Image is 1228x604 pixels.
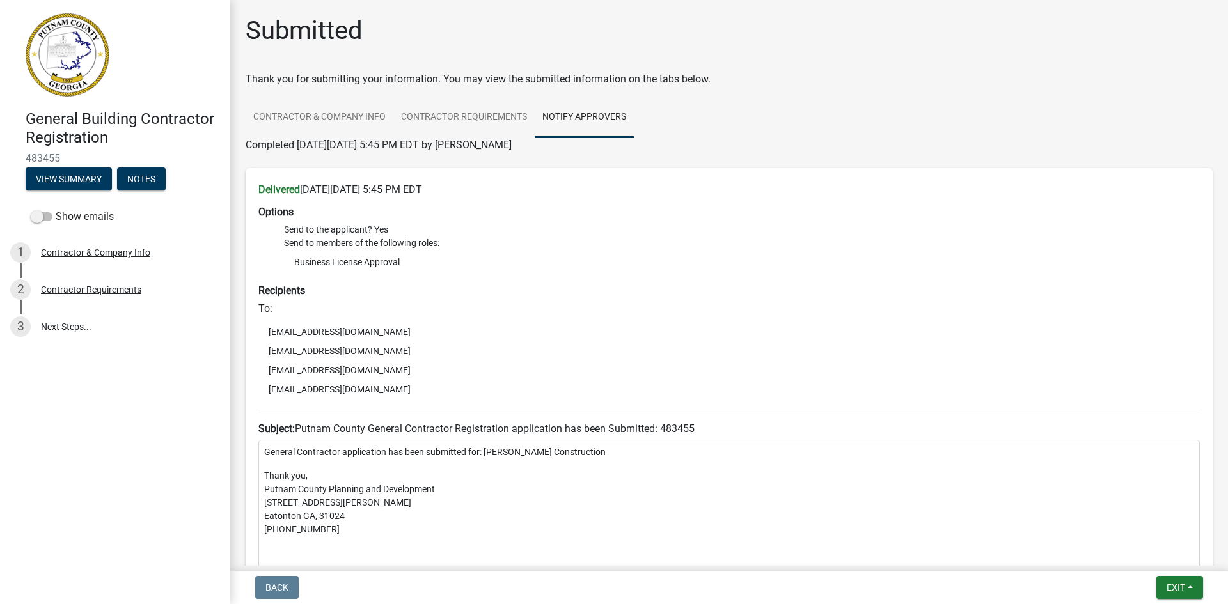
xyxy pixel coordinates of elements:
[258,422,1200,435] h6: Putnam County General Contractor Registration application has been Submitted: 483455
[265,582,288,592] span: Back
[246,97,393,138] a: Contractor & Company Info
[258,422,295,435] strong: Subject:
[10,242,31,263] div: 1
[246,72,1213,87] div: Thank you for submitting your information. You may view the submitted information on the tabs below.
[26,174,112,185] wm-modal-confirm: Summary
[117,167,166,190] button: Notes
[258,360,1200,380] li: [EMAIL_ADDRESS][DOMAIN_NAME]
[255,576,299,599] button: Back
[284,252,1200,272] li: Business License Approval
[41,285,141,294] div: Contractor Requirements
[26,13,109,97] img: Putnam County, Georgia
[10,316,31,337] div: 3
[117,174,166,185] wm-modal-confirm: Notes
[1167,582,1185,592] span: Exit
[258,206,294,218] strong: Options
[264,469,1194,536] p: Thank you, Putnam County Planning and Development [STREET_ADDRESS][PERSON_NAME] Eatonton GA, 3102...
[26,152,205,164] span: 483455
[258,284,305,297] strong: Recipients
[258,341,1200,360] li: [EMAIL_ADDRESS][DOMAIN_NAME]
[10,279,31,300] div: 2
[258,183,300,196] strong: Delivered
[41,248,150,257] div: Contractor & Company Info
[246,139,512,151] span: Completed [DATE][DATE] 5:45 PM EDT by [PERSON_NAME]
[284,236,1200,274] li: Send to members of the following roles:
[264,445,1194,459] p: General Contractor application has been submitted for: [PERSON_NAME] Construction
[1156,576,1203,599] button: Exit
[258,380,1200,399] li: [EMAIL_ADDRESS][DOMAIN_NAME]
[26,110,220,147] h4: General Building Contractor Registration
[258,302,1200,314] h6: To:
[393,97,535,138] a: Contractor Requirements
[535,97,634,138] a: Notify Approvers
[284,223,1200,236] li: Send to the applicant? Yes
[246,15,363,46] h1: Submitted
[258,183,1200,196] h6: [DATE][DATE] 5:45 PM EDT
[31,209,114,224] label: Show emails
[258,322,1200,341] li: [EMAIL_ADDRESS][DOMAIN_NAME]
[26,167,112,190] button: View Summary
